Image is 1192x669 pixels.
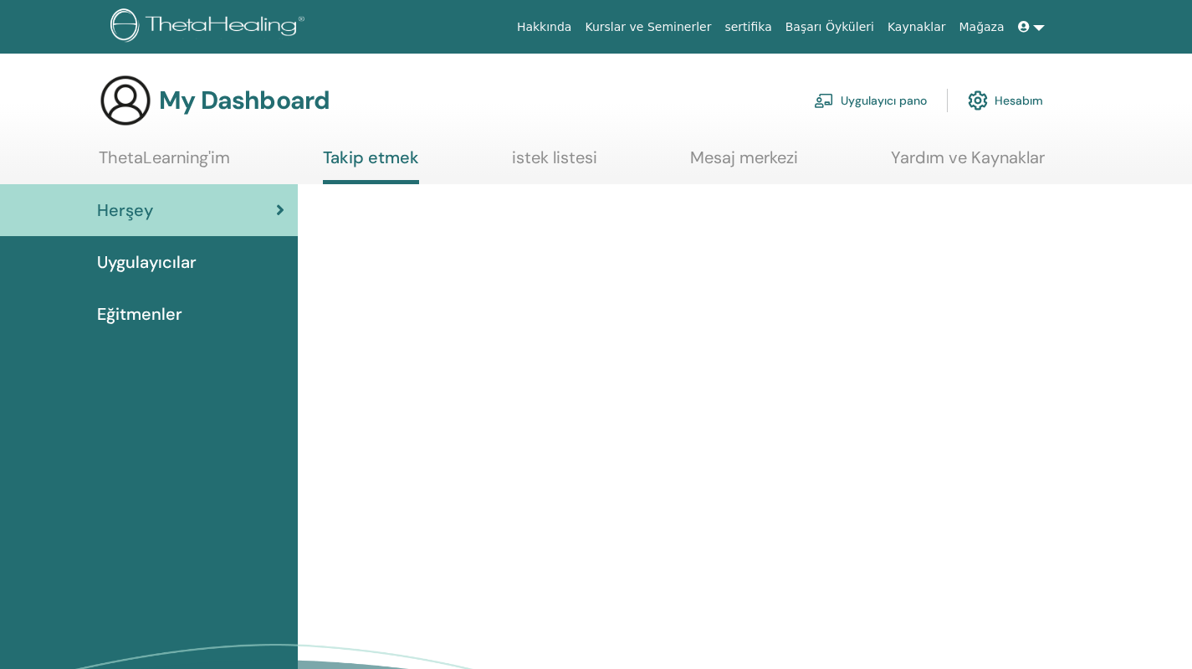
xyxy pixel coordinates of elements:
[110,8,310,46] img: logo.png
[578,12,718,43] a: Kurslar ve Seminerler
[968,82,1043,119] a: Hesabım
[323,147,419,184] a: Takip etmek
[779,12,881,43] a: Başarı Öyküleri
[99,147,230,180] a: ThetaLearning'im
[97,250,197,275] span: Uygulayıcılar
[510,12,579,43] a: Hakkında
[952,12,1010,43] a: Mağaza
[97,198,153,223] span: Herşey
[159,85,330,116] h3: My Dashboard
[97,301,182,327] span: Eğitmenler
[891,147,1045,180] a: Yardım ve Kaynaklar
[718,12,778,43] a: sertifika
[881,12,953,43] a: Kaynaklar
[814,93,834,108] img: chalkboard-teacher.svg
[512,147,597,180] a: istek listesi
[814,82,927,119] a: Uygulayıcı pano
[690,147,798,180] a: Mesaj merkezi
[968,86,988,115] img: cog.svg
[99,74,152,127] img: generic-user-icon.jpg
